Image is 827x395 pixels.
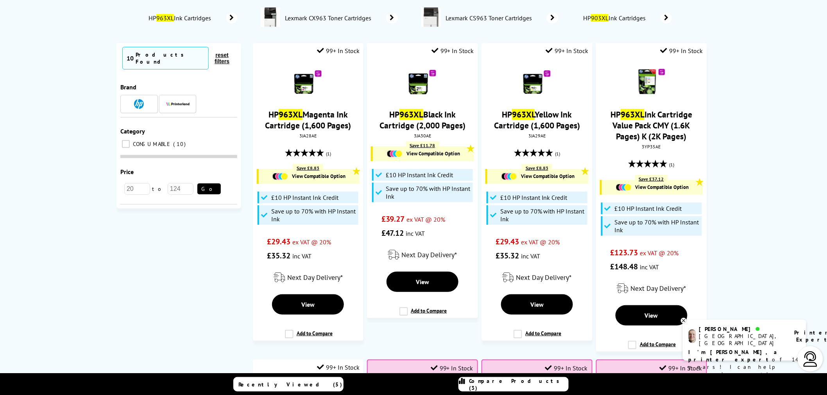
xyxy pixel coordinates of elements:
div: [GEOGRAPHIC_DATA], [GEOGRAPHIC_DATA] [699,333,785,347]
a: View Compatible Option [263,173,356,180]
span: Next Day Delivery* [630,284,686,293]
mark: 963XL [512,109,535,120]
mark: 963XL [399,109,423,120]
a: View [387,272,458,292]
span: CONSUMABLE [131,141,172,148]
mark: 963XL [279,109,303,120]
input: CONSUMABLE 10 [122,140,130,148]
span: View [416,278,429,286]
span: View Compatible Option [292,173,345,180]
img: Cartridges [616,184,632,191]
span: View [530,301,544,308]
div: Save £8.83 [522,164,552,172]
a: Lexmark CS963 Toner Cartridges [445,7,558,28]
div: 99+ In Stock [661,47,703,55]
div: 99+ In Stock [660,364,702,372]
a: View Compatible Option [491,173,584,180]
span: £47.12 [381,228,404,238]
span: Lexmark CX963 Toner Cartridges [284,14,374,22]
span: (1) [326,146,331,161]
a: View [501,294,573,315]
img: ashley-livechat.png [689,329,696,343]
span: £123.73 [610,247,638,258]
span: 10 [127,54,134,62]
div: 99+ In Stock [431,364,473,372]
label: Add to Compare [399,307,447,322]
span: Price [120,168,134,176]
img: 20l8313-deptimage.jpg [261,7,280,27]
span: inc VAT [406,230,425,237]
img: Cartridges [272,173,288,180]
button: Go [197,183,221,194]
img: 20l8063-deptimage.jpg [421,7,441,27]
span: Category [120,127,145,135]
span: Save up to 70% with HP Instant Ink [615,218,700,234]
a: View Compatible Option [606,184,699,191]
span: Next Day Delivery* [287,273,343,282]
div: Products Found [136,51,204,65]
span: Next Day Delivery* [516,273,571,282]
img: HP-963XL-Magenta-Promo-Small.gif [294,68,322,96]
label: Add to Compare [628,341,676,356]
span: (1) [669,157,675,172]
span: to [150,185,168,192]
span: £10 HP Instant Ink Credit [500,194,567,201]
span: £148.48 [610,262,638,272]
a: HP963XLBlack Ink Cartridge (2,000 Pages) [379,109,465,131]
button: reset filters [209,52,235,65]
span: View Compatible Option [635,184,689,190]
label: Add to Compare [285,330,333,345]
div: 99+ In Stock [546,47,589,55]
span: Save up to 70% with HP Instant Ink [386,185,471,200]
div: modal_delivery [600,278,703,299]
a: Lexmark CX963 Toner Cartridges [284,7,398,28]
img: user-headset-light.svg [803,351,818,367]
span: inc VAT [292,252,311,260]
span: ex VAT @ 20% [521,238,560,246]
p: of 14 years! I can help you choose the right product [689,349,800,386]
a: View Compatible Option [377,150,470,157]
span: (1) [555,146,560,161]
mark: 903XL [591,14,609,22]
mark: 963XL [621,109,644,120]
span: inc VAT [521,252,541,260]
span: ex VAT @ 20% [292,238,331,246]
span: View Compatible Option [521,173,575,180]
span: 10 [173,141,188,148]
div: [PERSON_NAME] [699,326,785,333]
div: modal_delivery [371,244,474,266]
span: £29.43 [496,237,519,247]
input: 20 [124,183,150,195]
b: I'm [PERSON_NAME], a printer expert [689,349,780,363]
div: Save £8.83 [293,164,323,172]
div: Save £37.12 [635,175,668,183]
span: ex VAT @ 20% [407,215,446,223]
span: £35.32 [496,251,519,261]
span: View Compatible Option [406,150,460,157]
div: modal_delivery [257,267,360,288]
span: £29.43 [267,237,290,247]
span: HP Ink Cartridges [582,14,649,22]
span: ex VAT @ 20% [640,249,678,257]
div: 3JA29AE [487,133,586,139]
span: Lexmark CS963 Toner Cartridges [445,14,535,22]
span: View [301,301,315,308]
span: £10 HP Instant Ink Credit [271,194,338,201]
span: Recently Viewed (5) [238,381,342,388]
a: View [616,305,687,326]
span: Save up to 70% with HP Instant Ink [271,207,356,223]
a: Recently Viewed (5) [233,377,344,391]
span: £39.27 [381,214,405,224]
mark: 963XL [156,14,174,22]
span: £10 HP Instant Ink Credit [615,205,682,212]
span: Brand [120,83,136,91]
span: Save up to 70% with HP Instant Ink [500,207,585,223]
span: Next Day Delivery* [402,250,457,259]
img: Cartridges [387,150,403,157]
div: 99+ In Stock [431,47,474,55]
label: Add to Compare [514,330,561,345]
img: Printerland [166,102,190,106]
div: Save £11.78 [406,141,439,149]
span: £10 HP Instant Ink Credit [386,171,453,179]
a: HP903XLInk Cartridges [582,12,672,23]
